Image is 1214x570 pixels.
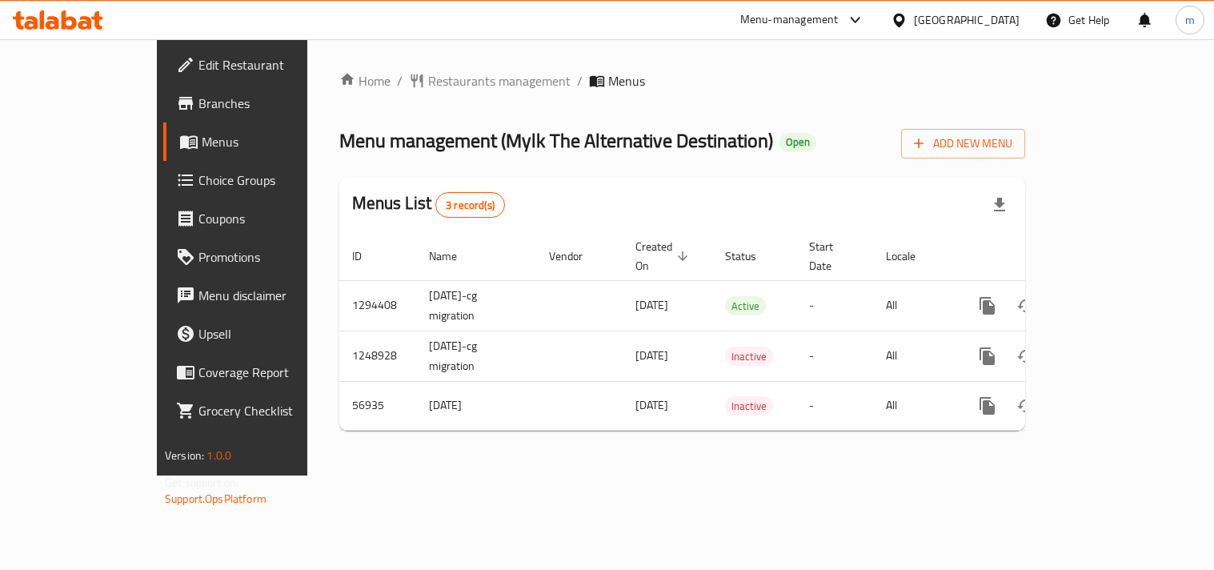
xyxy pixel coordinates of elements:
span: Get support on: [165,472,238,493]
a: Menu disclaimer [163,276,359,315]
span: Menu disclaimer [198,286,347,305]
span: [DATE] [635,295,668,315]
td: 56935 [339,381,416,430]
button: more [968,287,1007,325]
div: Inactive [725,396,773,415]
a: Coupons [163,199,359,238]
span: Inactive [725,397,773,415]
span: 1.0.0 [206,445,231,466]
span: Vendor [549,247,603,266]
span: Start Date [809,237,854,275]
span: Restaurants management [428,71,571,90]
td: 1248928 [339,331,416,381]
a: Upsell [163,315,359,353]
a: Home [339,71,391,90]
li: / [397,71,403,90]
span: Grocery Checklist [198,401,347,420]
a: Restaurants management [409,71,571,90]
a: Menus [163,122,359,161]
button: Add New Menu [901,129,1025,159]
div: Total records count [435,192,505,218]
nav: breadcrumb [339,71,1025,90]
span: Menu management ( Mylk The Alternative Destination ) [339,122,773,159]
th: Actions [956,232,1135,281]
span: Inactive [725,347,773,366]
span: Menus [608,71,645,90]
span: Choice Groups [198,171,347,190]
span: Name [429,247,478,266]
span: Status [725,247,777,266]
h2: Menus List [352,191,505,218]
span: Branches [198,94,347,113]
a: Support.OpsPlatform [165,488,266,509]
span: Open [779,135,816,149]
div: [GEOGRAPHIC_DATA] [914,11,1020,29]
span: Active [725,297,766,315]
span: 3 record(s) [436,198,504,213]
div: Active [725,296,766,315]
span: Created On [635,237,693,275]
td: - [796,381,873,430]
span: ID [352,247,383,266]
td: All [873,381,956,430]
span: Promotions [198,247,347,267]
button: more [968,387,1007,425]
a: Edit Restaurant [163,46,359,84]
a: Coverage Report [163,353,359,391]
span: [DATE] [635,395,668,415]
span: [DATE] [635,345,668,366]
a: Grocery Checklist [163,391,359,430]
span: Coupons [198,209,347,228]
div: Export file [980,186,1019,224]
table: enhanced table [339,232,1135,431]
td: [DATE] [416,381,536,430]
td: 1294408 [339,280,416,331]
span: Version: [165,445,204,466]
span: Upsell [198,324,347,343]
span: Locale [886,247,936,266]
td: - [796,331,873,381]
td: All [873,280,956,331]
div: Open [779,133,816,152]
span: Edit Restaurant [198,55,347,74]
button: Change Status [1007,337,1045,375]
li: / [577,71,583,90]
span: Menus [202,132,347,151]
a: Branches [163,84,359,122]
a: Promotions [163,238,359,276]
td: - [796,280,873,331]
span: Coverage Report [198,363,347,382]
a: Choice Groups [163,161,359,199]
td: [DATE]-cg migration [416,280,536,331]
button: Change Status [1007,387,1045,425]
span: m [1185,11,1195,29]
td: [DATE]-cg migration [416,331,536,381]
button: more [968,337,1007,375]
div: Menu-management [740,10,839,30]
span: Add New Menu [914,134,1012,154]
button: Change Status [1007,287,1045,325]
td: All [873,331,956,381]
